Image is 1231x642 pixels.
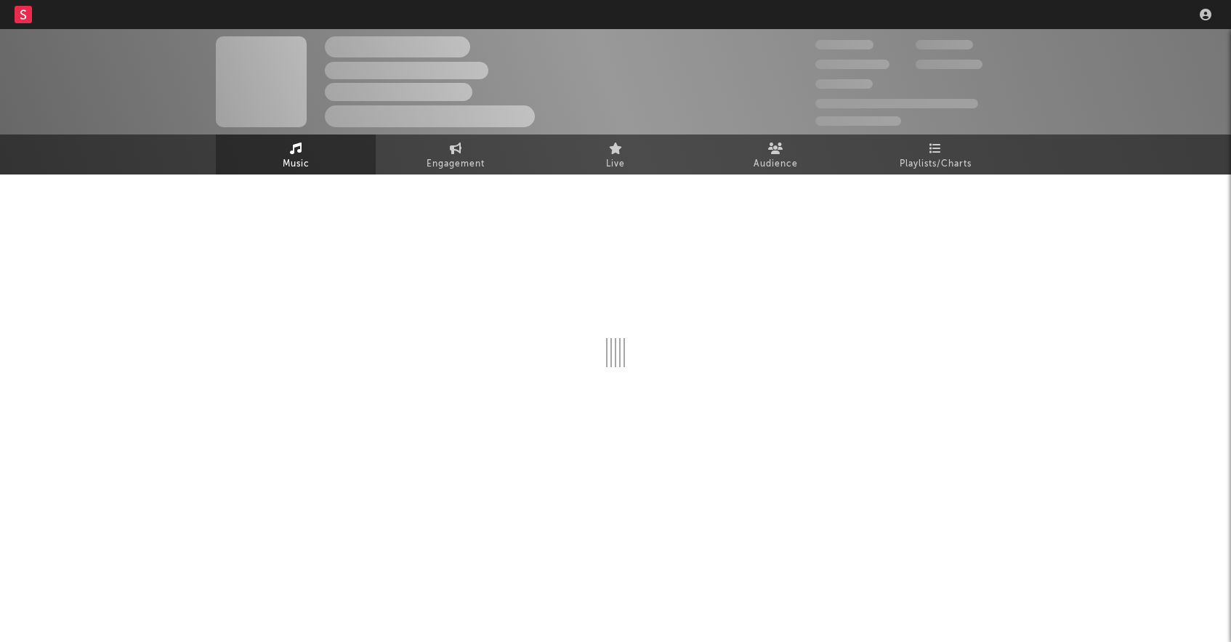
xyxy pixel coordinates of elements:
[855,135,1015,174] a: Playlists/Charts
[754,156,798,173] span: Audience
[815,79,873,89] span: 100,000
[815,40,873,49] span: 300,000
[815,99,978,108] span: 50,000,000 Monthly Listeners
[916,40,973,49] span: 100,000
[376,135,536,174] a: Engagement
[695,135,855,174] a: Audience
[606,156,625,173] span: Live
[283,156,310,173] span: Music
[900,156,972,173] span: Playlists/Charts
[427,156,485,173] span: Engagement
[216,135,376,174] a: Music
[916,60,982,69] span: 1,000,000
[815,60,889,69] span: 50,000,000
[815,116,901,126] span: Jump Score: 85.0
[536,135,695,174] a: Live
